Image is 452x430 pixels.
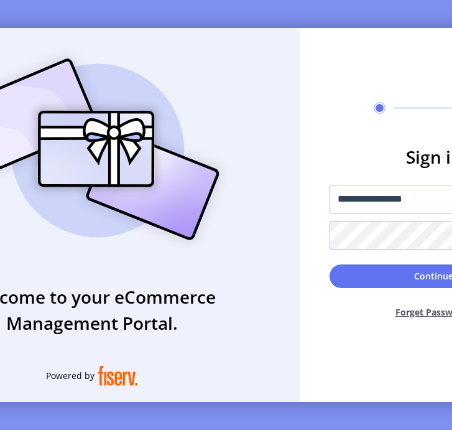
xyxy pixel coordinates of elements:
[46,369,95,382] span: Powered by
